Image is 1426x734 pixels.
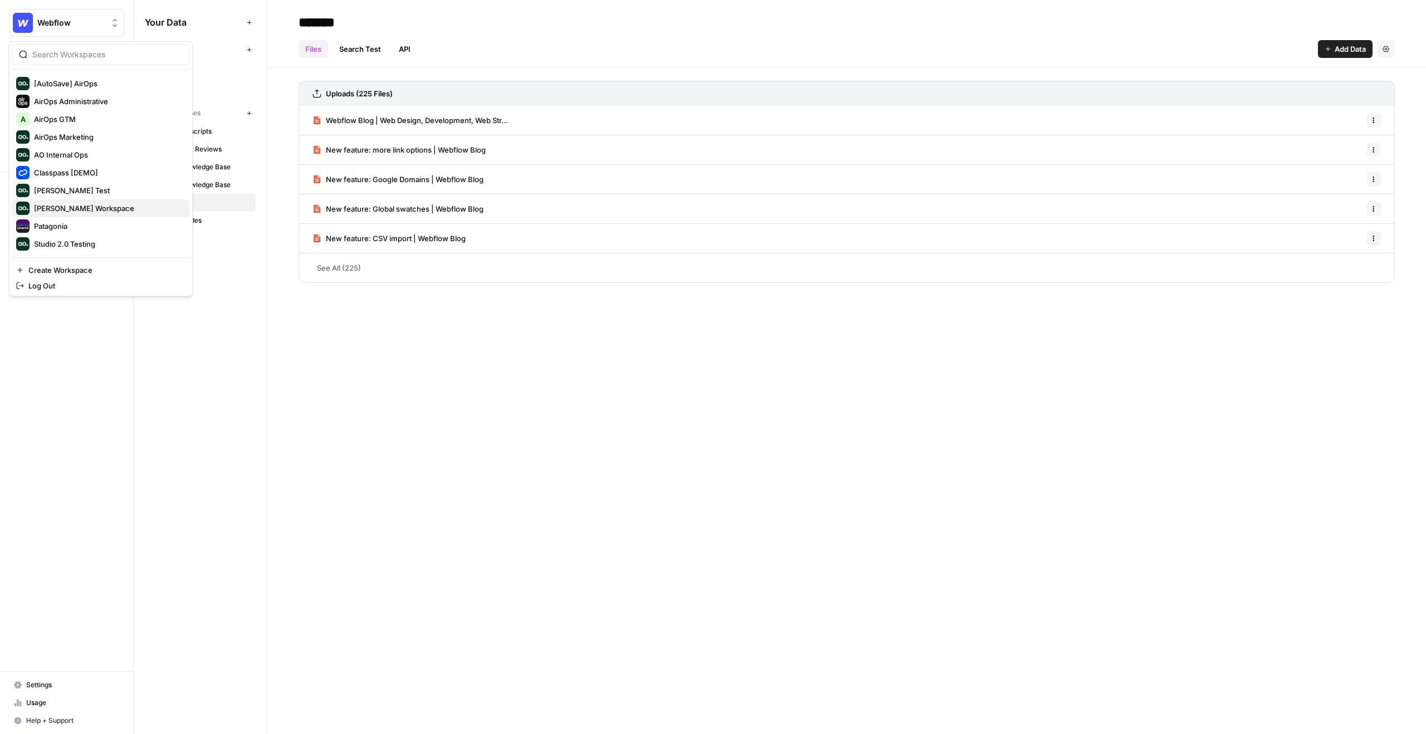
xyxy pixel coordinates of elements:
[326,203,484,214] span: New feature: Global swatches | Webflow Blog
[16,77,30,90] img: [AutoSave] AirOps Logo
[162,81,251,91] span: Webflow
[299,253,1395,282] a: See All (225)
[145,212,256,229] a: Style Guides
[12,262,190,278] a: Create Workspace
[34,203,181,214] span: [PERSON_NAME] Workspace
[9,676,124,694] a: Settings
[145,194,256,212] a: Sitemap
[34,131,181,143] span: AirOps Marketing
[34,114,181,125] span: AirOps GTM
[12,278,190,293] a: Log Out
[162,216,251,226] span: Style Guides
[145,16,242,29] span: Your Data
[16,95,30,108] img: AirOps Administrative Logo
[26,716,119,726] span: Help + Support
[162,162,251,172] span: New Knowledge Base
[34,238,181,249] span: Studio 2.0 Testing
[326,144,486,155] span: New feature: more link options | Webflow Blog
[16,237,30,251] img: Studio 2.0 Testing Logo
[26,680,119,690] span: Settings
[28,265,181,276] span: Create Workspace
[312,224,466,253] a: New feature: CSV import | Webflow Blog
[16,219,30,233] img: Patagonia Logo
[326,88,393,99] h3: Uploads (225 Files)
[312,135,486,164] a: New feature: more link options | Webflow Blog
[312,194,484,223] a: New feature: Global swatches | Webflow Blog
[16,184,30,197] img: Dillon Test Logo
[299,40,328,58] a: Files
[21,114,26,125] span: A
[145,59,256,77] a: Cluby
[16,148,30,162] img: AO Internal Ops Logo
[326,115,508,126] span: Webflow Blog | Web Design, Development, Web Str...
[34,185,181,196] span: [PERSON_NAME] Test
[26,698,119,708] span: Usage
[145,140,256,158] a: Customer Reviews
[34,167,181,178] span: Classpass [DEMO]
[9,712,124,730] button: Help + Support
[312,81,393,106] a: Uploads (225 Files)
[326,233,466,244] span: New feature: CSV import | Webflow Blog
[16,202,30,215] img: Mike Kenler's Workspace Logo
[312,165,484,194] a: New feature: Google Domains | Webflow Blog
[162,63,251,73] span: Cluby
[9,9,124,37] button: Workspace: Webflow
[145,123,256,140] a: Call Transcripts
[32,49,183,60] input: Search Workspaces
[28,280,181,291] span: Log Out
[1318,40,1373,58] button: Add Data
[162,126,251,136] span: Call Transcripts
[145,158,256,176] a: New Knowledge Base
[312,106,508,135] a: Webflow Blog | Web Design, Development, Web Str...
[145,176,256,194] a: New Knowledge Base
[333,40,388,58] a: Search Test
[162,180,251,190] span: New Knowledge Base
[9,41,193,296] div: Workspace: Webflow
[34,221,181,232] span: Patagonia
[145,77,256,95] a: Webflow
[13,13,33,33] img: Webflow Logo
[1335,43,1366,55] span: Add Data
[16,130,30,144] img: AirOps Marketing Logo
[392,40,417,58] a: API
[162,198,251,208] span: Sitemap
[9,694,124,712] a: Usage
[16,166,30,179] img: Classpass [DEMO] Logo
[34,78,181,89] span: [AutoSave] AirOps
[37,17,105,28] span: Webflow
[326,174,484,185] span: New feature: Google Domains | Webflow Blog
[162,144,251,154] span: Customer Reviews
[34,149,181,160] span: AO Internal Ops
[34,96,181,107] span: AirOps Administrative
